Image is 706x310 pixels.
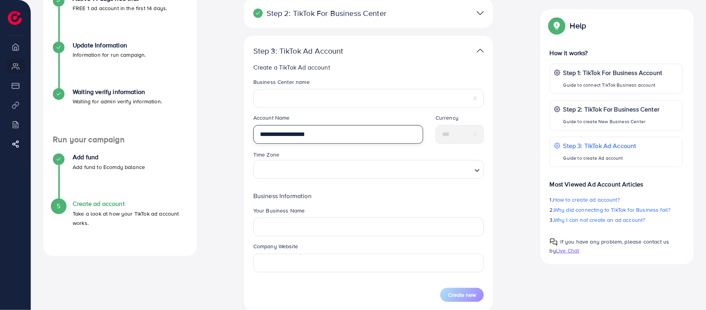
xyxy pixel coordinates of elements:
h4: Create ad account [73,200,187,207]
div: Search for option [253,160,484,179]
p: How it works? [550,48,683,57]
p: 1. [550,195,683,204]
img: Popup guide [550,238,558,246]
span: Why did connecting to TikTok for Business fail? [554,206,671,214]
p: Step 2: TikTok For Business Center [563,104,659,114]
li: Waiting verify information [44,88,197,135]
p: Most Viewed Ad Account Articles [550,173,683,189]
p: FREE 1 ad account in the first 14 days. [73,3,167,13]
p: Information for run campaign. [73,50,146,59]
p: Guide to create New Business Center [563,117,659,126]
p: 3. [550,215,683,225]
p: Step 1: TikTok For Business Account [563,68,662,77]
span: If you have any problem, please contact us by [550,238,669,254]
span: Why I can not create an ad account? [554,216,645,224]
input: Search for option [257,162,472,177]
button: Create new [440,288,484,302]
p: Business Information [253,191,484,200]
h4: Run your campaign [44,135,197,145]
h4: Update Information [73,42,146,49]
span: Create new [448,291,476,299]
h4: Waiting verify information [73,88,162,96]
p: Guide to connect TikTok Business account [563,80,662,90]
p: Add fund to Ecomdy balance [73,162,145,172]
p: 2. [550,205,683,214]
img: TikTok partner [477,7,484,19]
label: Time Zone [253,151,279,158]
p: Create a TikTok Ad account [253,63,484,72]
li: Update Information [44,42,197,88]
img: logo [8,11,22,25]
h4: Add fund [73,153,145,161]
img: Popup guide [550,19,564,33]
p: Take a look at how your TikTok ad account works. [73,209,187,228]
legend: Company Website [253,242,484,253]
p: Guide to create Ad account [563,153,636,163]
iframe: Chat [673,275,700,304]
p: Step 3: TikTok Ad Account [563,141,636,150]
p: Step 2: TikTok For Business Center [253,9,403,18]
legend: Business Center name [253,78,484,89]
li: Add fund [44,153,197,200]
p: Step 3: TikTok Ad Account [253,46,403,56]
li: Create ad account [44,200,197,247]
legend: Currency [436,114,484,125]
span: 5 [57,202,60,211]
p: Help [570,21,586,30]
img: TikTok partner [477,45,484,56]
span: Live Chat [556,247,579,254]
p: Waiting for admin verify information. [73,97,162,106]
legend: Account Name [253,114,423,125]
legend: Your Business Name [253,207,484,218]
span: How to create ad account? [553,196,620,204]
